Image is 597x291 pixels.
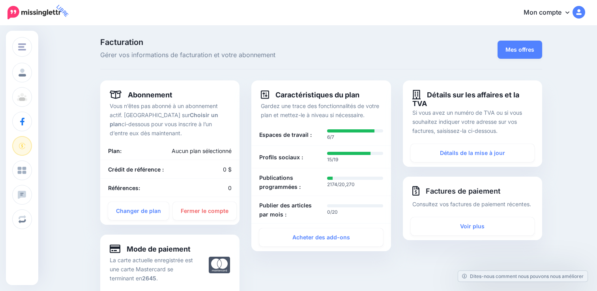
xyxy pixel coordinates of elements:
[411,217,534,235] a: Voir plus
[7,6,61,19] img: Missinglettr
[259,130,312,139] b: Espaces de travail :
[18,43,26,50] img: menu.png
[259,173,315,191] b: Publications programmées :
[327,181,383,188] p: 2174/20,270
[498,41,542,59] a: Mes offres
[412,91,519,108] font: Détails sur les affaires et la TVA
[128,91,172,99] font: Abonnement
[524,8,561,16] font: Mon compte
[108,166,164,173] b: Crédit de référence :
[411,144,534,162] a: Détails de la mise à jour
[275,91,359,99] font: Caractéristiques du plan
[412,101,533,135] p: Si vous avez un numéro de TVA ou si vous souhaitez indiquer votre adresse sur vos factures, saisi...
[259,201,315,219] b: Publier des articles par mois :
[259,228,383,246] a: Acheter des add-ons
[108,147,122,154] b: Plan:
[147,146,238,155] div: Aucun plan sélectionné
[100,50,391,60] span: Gérer vos informations de facturation et votre abonnement
[127,245,191,253] font: Mode de paiement
[173,202,236,220] a: Fermer le compte
[110,112,218,127] b: Choisir un plan
[412,200,533,209] p: Consultez vos factures de paiement récentes.
[7,4,61,21] a: LIBRE
[458,271,588,282] a: Dites-nous comment nous pouvons nous améliorer
[327,156,383,164] p: 15/19
[228,185,232,191] span: 0
[54,2,71,20] span: LIBRE
[110,101,230,138] p: Vous n’êtes pas abonné à un abonnement actif. [GEOGRAPHIC_DATA] sur ci-dessous pour vous inscrire...
[108,185,140,191] b: Références:
[516,3,585,22] a: Mon compte
[108,202,169,220] a: Changer de plan
[327,133,383,141] p: 6/7
[100,38,391,46] span: Facturation
[327,208,383,216] p: 0/20
[261,101,381,119] p: Gardez une trace des fonctionnalités de votre plan et mettez-le à niveau si nécessaire.
[470,274,584,279] font: Dites-nous comment nous pouvons nous améliorer
[259,153,303,162] b: Profils sociaux :
[426,187,500,195] font: Factures de paiement
[142,275,156,282] b: 2645
[110,256,197,283] p: La carte actuelle enregistrée est une carte Mastercard se terminant en .
[170,165,238,174] div: 0 $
